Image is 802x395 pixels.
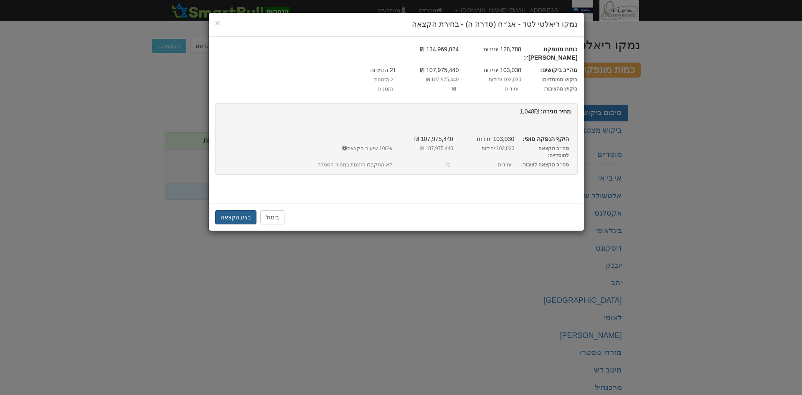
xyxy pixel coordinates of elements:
[521,45,584,62] label: כמות מונפקת [PERSON_NAME]׳:
[392,161,453,169] span: - ₪
[392,135,453,143] span: 107,975,440 ₪
[514,135,575,143] label: היקף הנפקה סופי:
[270,161,392,169] span: לא התקבלו הזמנות במחיר הסגירה
[396,45,459,53] span: 134,969,824 ₪
[396,86,459,93] span: - ₪
[541,108,571,115] strong: מחיר סגירה:
[459,76,521,83] span: 103,030 יחידות
[453,161,514,169] span: - יחידות
[521,66,584,74] label: סה״כ ביקושים:
[270,145,392,152] span: 100% שיעור הקצאה
[453,135,514,143] span: 103,030 יחידות
[334,76,396,83] span: 21 הזמנות
[514,161,575,169] label: סה״כ הקצאה לציבור:
[459,66,521,74] span: 103,030 יחידות
[521,86,584,93] label: ביקוש מהציבור:
[459,45,521,53] span: 128,788 יחידות
[260,210,284,224] button: ביטול
[459,86,521,93] span: - יחידות
[215,210,257,224] button: בצע הקצאה
[215,19,578,30] h4: נמקו ריאלטי לטד - אג״ח (סדרה ה) - בחירת הקצאה
[392,145,453,152] span: 107,975,440 ₪
[514,145,575,159] label: סה״כ הקצאה למוסדיים:
[334,66,396,74] span: 21 הזמנות
[521,76,584,83] label: ביקוש ממוסדיים:
[215,18,220,27] button: Close
[334,86,396,93] span: - הזמנות
[213,107,580,116] div: ₪
[396,76,459,83] span: 107,975,440 ₪
[215,18,220,28] span: ×
[396,66,459,74] span: 107,975,440 ₪
[453,145,514,152] span: 103,030 יחידות
[520,108,534,115] span: 1,048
